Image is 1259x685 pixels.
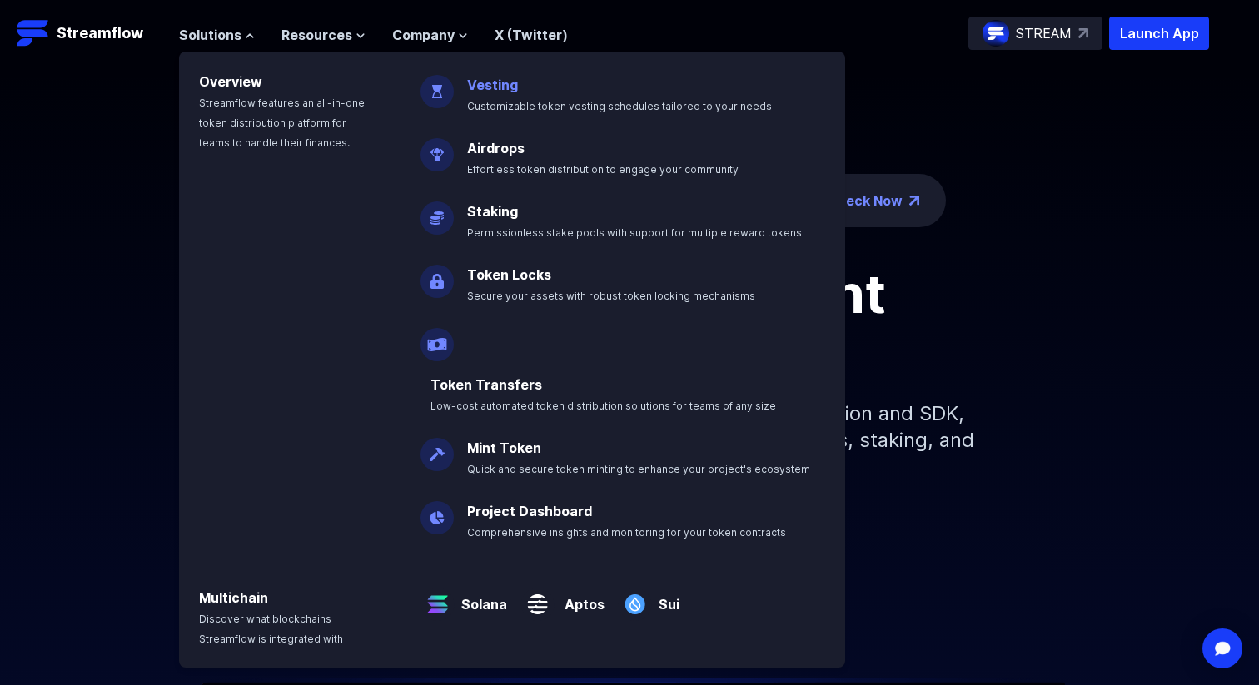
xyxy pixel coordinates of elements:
[420,62,454,108] img: Vesting
[467,439,541,456] a: Mint Token
[420,315,454,361] img: Payroll
[392,25,455,45] span: Company
[281,25,366,45] button: Resources
[618,574,652,621] img: Sui
[1016,23,1072,43] p: STREAM
[1109,17,1209,50] button: Launch App
[17,17,162,50] a: Streamflow
[392,25,468,45] button: Company
[828,191,903,211] a: Check Now
[467,526,786,539] span: Comprehensive insights and monitoring for your token contracts
[430,400,776,412] span: Low-cost automated token distribution solutions for teams of any size
[179,25,241,45] span: Solutions
[467,226,802,239] span: Permissionless stake pools with support for multiple reward tokens
[467,140,525,156] a: Airdrops
[17,17,50,50] img: Streamflow Logo
[420,424,454,471] img: Mint Token
[968,17,1102,50] a: STREAM
[467,463,810,475] span: Quick and secure token minting to enhance your project's ecosystem
[467,100,772,112] span: Customizable token vesting schedules tailored to your needs
[281,25,352,45] span: Resources
[520,574,555,621] img: Aptos
[199,589,268,606] a: Multichain
[909,196,919,206] img: top-right-arrow.png
[652,581,679,614] a: Sui
[467,203,518,220] a: Staking
[199,613,343,645] span: Discover what blockchains Streamflow is integrated with
[199,97,365,149] span: Streamflow features an all-in-one token distribution platform for teams to handle their finances.
[179,25,255,45] button: Solutions
[1202,628,1242,668] div: Open Intercom Messenger
[420,188,454,235] img: Staking
[1078,28,1088,38] img: top-right-arrow.svg
[555,581,605,614] a: Aptos
[57,22,143,45] p: Streamflow
[467,503,592,519] a: Project Dashboard
[455,581,507,614] a: Solana
[467,266,551,283] a: Token Locks
[467,163,739,176] span: Effortless token distribution to engage your community
[420,574,455,621] img: Solana
[430,376,542,393] a: Token Transfers
[467,290,755,302] span: Secure your assets with robust token locking mechanisms
[420,488,454,534] img: Project Dashboard
[420,251,454,298] img: Token Locks
[467,77,518,93] a: Vesting
[983,20,1009,47] img: streamflow-logo-circle.png
[495,27,568,43] a: X (Twitter)
[420,125,454,171] img: Airdrops
[199,73,262,90] a: Overview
